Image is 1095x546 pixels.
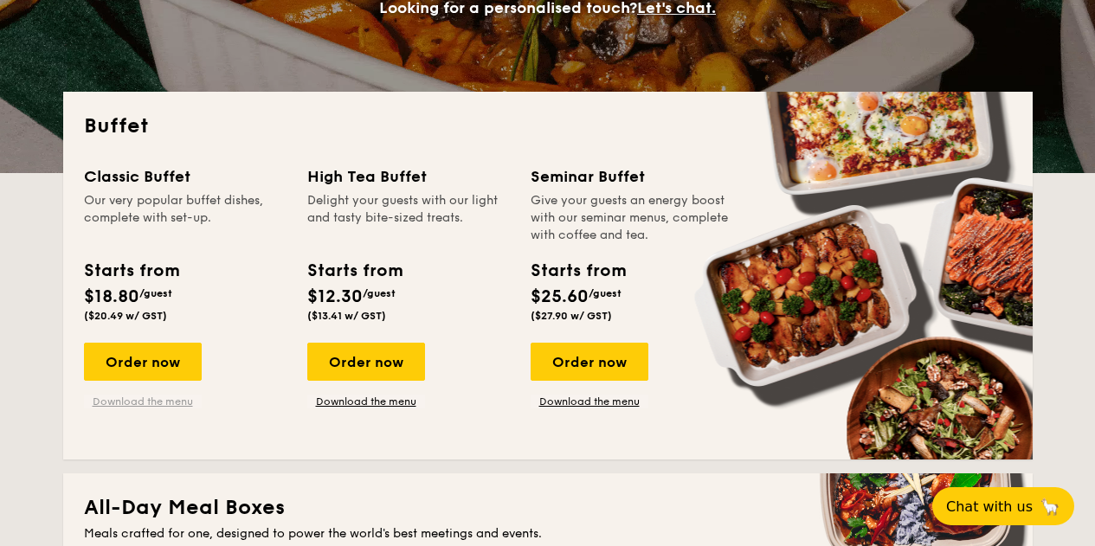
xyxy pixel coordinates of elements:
h2: All-Day Meal Boxes [84,494,1012,522]
span: ($27.90 w/ GST) [531,310,612,322]
a: Download the menu [307,395,425,408]
div: Order now [84,343,202,381]
div: High Tea Buffet [307,164,510,189]
div: Give your guests an energy boost with our seminar menus, complete with coffee and tea. [531,192,733,244]
span: $25.60 [531,286,589,307]
div: Seminar Buffet [531,164,733,189]
a: Download the menu [531,395,648,408]
div: Delight your guests with our light and tasty bite-sized treats. [307,192,510,244]
span: $18.80 [84,286,139,307]
div: Starts from [84,258,178,284]
div: Meals crafted for one, designed to power the world's best meetings and events. [84,525,1012,543]
div: Order now [531,343,648,381]
div: Our very popular buffet dishes, complete with set-up. [84,192,287,244]
div: Starts from [307,258,402,284]
span: $12.30 [307,286,363,307]
div: Classic Buffet [84,164,287,189]
span: /guest [363,287,396,299]
span: /guest [589,287,622,299]
span: ($20.49 w/ GST) [84,310,167,322]
h2: Buffet [84,112,1012,140]
div: Order now [307,343,425,381]
span: 🦙 [1040,497,1060,517]
button: Chat with us🦙 [932,487,1074,525]
a: Download the menu [84,395,202,408]
span: /guest [139,287,172,299]
span: Chat with us [946,498,1033,515]
div: Starts from [531,258,625,284]
span: ($13.41 w/ GST) [307,310,386,322]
